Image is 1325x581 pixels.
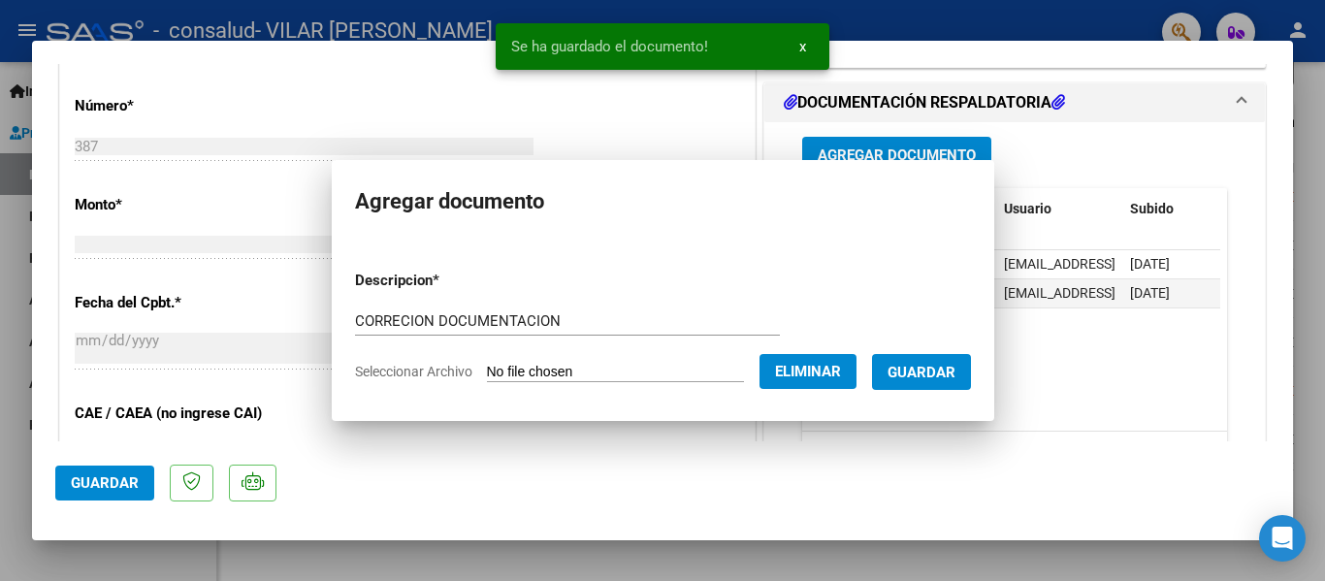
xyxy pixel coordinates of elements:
button: Agregar Documento [802,137,991,173]
p: Fecha del Cpbt. [75,292,275,314]
h2: Agregar documento [355,183,971,220]
p: Monto [75,194,275,216]
span: Agregar Documento [818,146,976,164]
span: Se ha guardado el documento! [511,37,708,56]
div: DOCUMENTACIÓN RESPALDATORIA [764,122,1265,525]
span: Subido [1130,201,1174,216]
datatable-header-cell: Acción [1219,188,1316,230]
h1: DOCUMENTACIÓN RESPALDATORIA [784,91,1065,114]
span: Usuario [1004,201,1051,216]
span: Seleccionar Archivo [355,364,472,379]
datatable-header-cell: Usuario [996,188,1122,230]
p: Número [75,95,275,117]
datatable-header-cell: Subido [1122,188,1219,230]
button: Guardar [55,466,154,500]
p: Descripcion [355,270,540,292]
span: Guardar [888,364,955,381]
p: CAE / CAEA (no ingrese CAI) [75,403,275,425]
span: Eliminar [775,363,841,380]
span: Guardar [71,474,139,492]
mat-expansion-panel-header: DOCUMENTACIÓN RESPALDATORIA [764,83,1265,122]
span: x [799,38,806,55]
span: [DATE] [1130,256,1170,272]
button: Eliminar [759,354,856,389]
button: Guardar [872,354,971,390]
span: [DATE] [1130,285,1170,301]
div: 2 total [802,432,1227,480]
div: Open Intercom Messenger [1259,515,1306,562]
